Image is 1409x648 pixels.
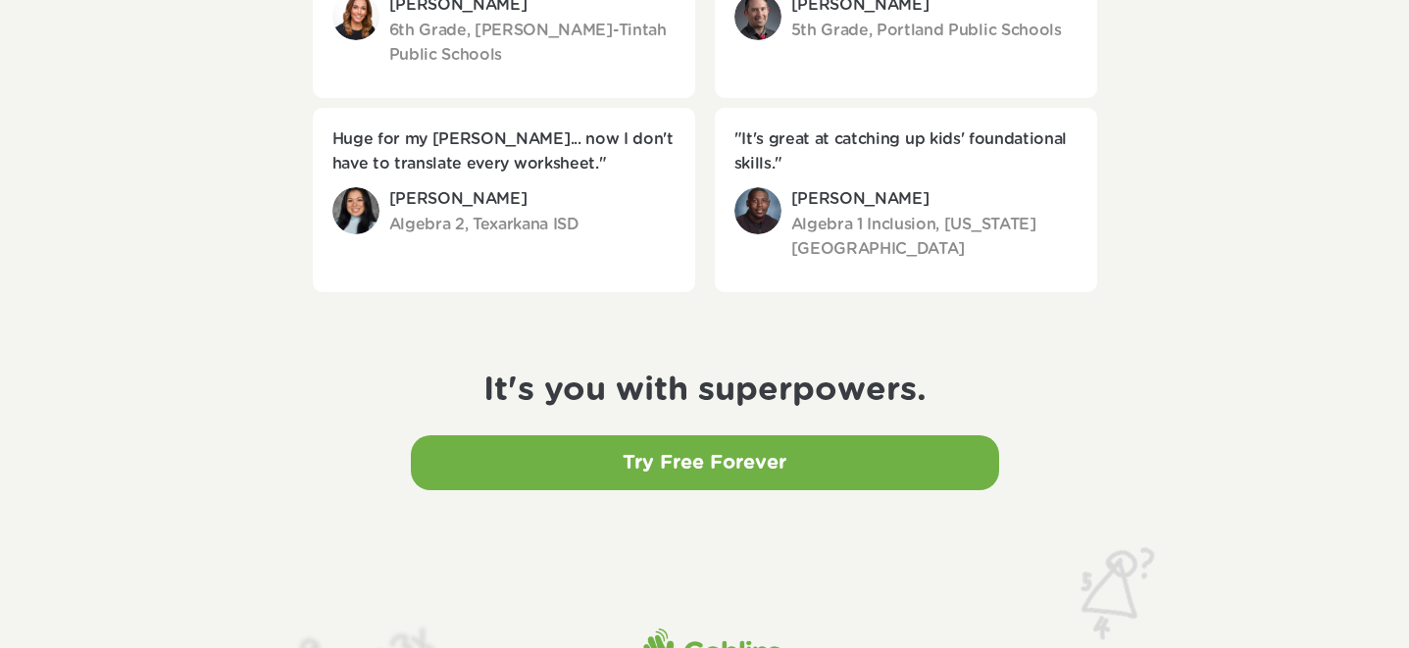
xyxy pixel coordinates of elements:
h2: Try Free Forever [623,451,786,474]
p: Algebra 2, Texarkana ISD [389,213,676,238]
a: Try Free Forever [411,435,999,490]
h1: It's you with superpowers. [20,371,1389,411]
p: Huge for my [PERSON_NAME]... now I don't have to translate every worksheet." [332,127,676,177]
p: Algebra 1 Inclusion, [US_STATE][GEOGRAPHIC_DATA] [791,213,1078,263]
p: 6th Grade, [PERSON_NAME]-Tintah Public Schools [389,19,676,69]
p: 5th Grade, Portland Public Schools [791,19,1078,44]
p: [PERSON_NAME] [389,187,676,213]
p: [PERSON_NAME] [791,187,1078,213]
p: "It's great at catching up kids' foundational skills." [734,127,1078,177]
